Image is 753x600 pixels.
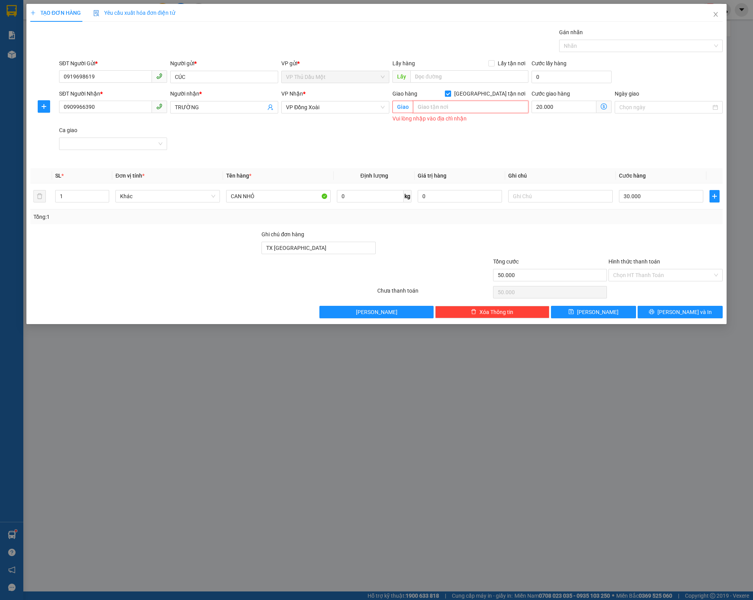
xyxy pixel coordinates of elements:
span: Xóa Thông tin [479,308,513,316]
span: Đơn vị tính [115,173,145,179]
div: SĐT Người Nhận [59,89,167,98]
label: Ca giao [59,127,77,133]
span: VP Đồng Xoài [286,101,385,113]
div: Chưa thanh toán [376,286,492,300]
span: close [713,11,719,17]
div: Người gửi [170,59,278,68]
div: Vui lòng nhập vào địa chỉ nhận [392,114,528,123]
input: Dọc đường [410,70,528,83]
div: VP gửi [281,59,389,68]
div: VP Quận 5 [61,7,113,25]
span: VP Nhận [281,91,303,97]
input: Ngày giao [619,103,711,112]
span: [PERSON_NAME] và In [657,308,712,316]
button: printer[PERSON_NAME] và In [638,306,723,318]
th: Ghi chú [505,168,616,183]
span: VP Thủ Dầu Một [286,71,385,83]
span: user-add [267,104,274,110]
button: [PERSON_NAME] [319,306,434,318]
button: plus [709,190,720,202]
button: save[PERSON_NAME] [551,306,636,318]
label: Ngày giao [615,91,639,97]
input: Cước lấy hàng [532,71,612,83]
span: plus [710,193,719,199]
img: icon [93,10,99,16]
button: delete [33,190,46,202]
button: deleteXóa Thông tin [435,306,549,318]
div: VINH [61,25,113,35]
span: SL [55,173,61,179]
label: Ghi chú đơn hàng [261,231,304,237]
input: Cước giao hàng [532,101,596,113]
div: Người nhận [170,89,278,98]
span: Tổng cước [493,258,519,265]
span: Lấy tận nơi [495,59,528,68]
input: Giao tận nơi [413,101,528,113]
span: Yêu cầu xuất hóa đơn điện tử [93,10,175,16]
span: delete [471,309,476,315]
span: Gửi: [7,7,19,16]
span: Lấy [392,70,410,83]
span: phone [156,103,162,110]
div: SĐT Người Gửi [59,59,167,68]
span: CR : [6,51,18,59]
input: Ghi Chú [508,190,613,202]
div: 30.000 [6,50,56,59]
span: Tên hàng [226,173,251,179]
span: TẠO ĐƠN HÀNG [30,10,81,16]
label: Cước giao hàng [532,91,570,97]
span: [PERSON_NAME] [577,308,619,316]
span: Giá trị hàng [418,173,446,179]
span: Định lượng [360,173,388,179]
div: VP Thủ Dầu Một [7,7,55,25]
span: Giao hàng [392,91,417,97]
span: [GEOGRAPHIC_DATA] tận nơi [451,89,528,98]
span: Nhận: [61,7,79,16]
label: Cước lấy hàng [532,60,566,66]
span: Cước hàng [619,173,646,179]
div: Tổng: 1 [33,213,291,221]
span: dollar-circle [601,103,607,110]
div: ĐỨC ANH [7,25,55,35]
span: Giao [392,101,413,113]
input: 0 [418,190,502,202]
span: plus [38,103,50,110]
span: printer [649,309,654,315]
span: phone [156,73,162,79]
span: plus [30,10,36,16]
span: Lấy hàng [392,60,415,66]
input: Ghi chú đơn hàng [261,242,376,254]
button: Close [705,4,727,26]
label: Gán nhãn [559,29,583,35]
span: save [568,309,574,315]
button: plus [38,100,50,113]
span: kg [404,190,411,202]
input: VD: Bàn, Ghế [226,190,331,202]
label: Hình thức thanh toán [608,258,660,265]
span: [PERSON_NAME] [356,308,397,316]
span: Khác [120,190,215,202]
